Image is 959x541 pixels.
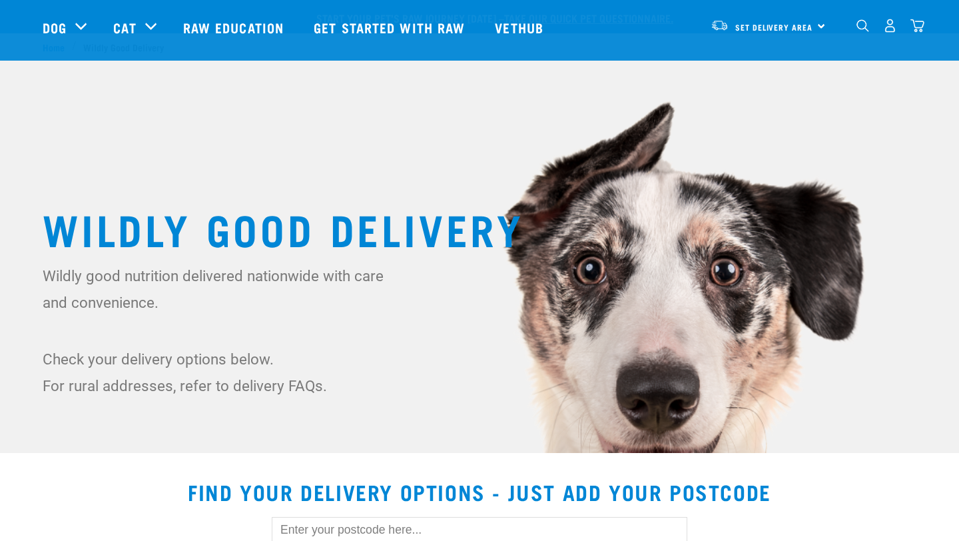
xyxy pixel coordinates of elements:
[910,19,924,33] img: home-icon@2x.png
[43,204,916,252] h1: Wildly Good Delivery
[170,1,300,54] a: Raw Education
[16,480,943,504] h2: Find your delivery options - just add your postcode
[735,25,812,29] span: Set Delivery Area
[43,17,67,37] a: Dog
[481,1,560,54] a: Vethub
[43,263,392,316] p: Wildly good nutrition delivered nationwide with care and convenience.
[883,19,897,33] img: user.png
[43,346,392,399] p: Check your delivery options below. For rural addresses, refer to delivery FAQs.
[300,1,481,54] a: Get started with Raw
[113,17,136,37] a: Cat
[856,19,869,32] img: home-icon-1@2x.png
[711,19,729,31] img: van-moving.png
